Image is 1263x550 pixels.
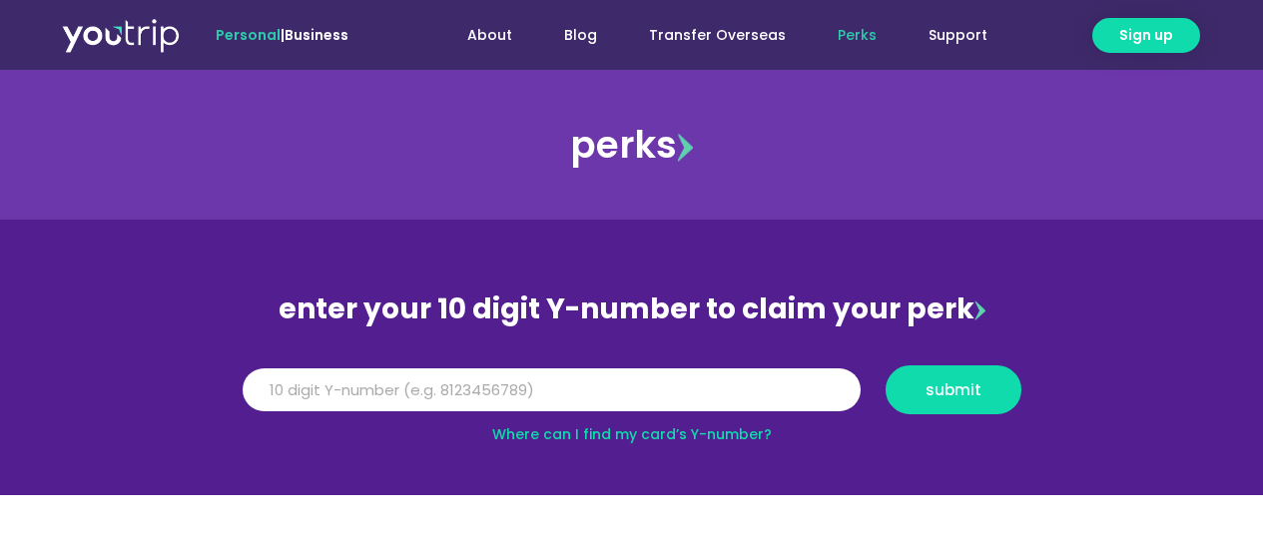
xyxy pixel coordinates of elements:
a: Where can I find my card’s Y-number? [492,424,772,444]
form: Y Number [243,365,1021,429]
a: Sign up [1092,18,1200,53]
a: About [441,17,538,54]
a: Perks [812,17,903,54]
a: Support [903,17,1013,54]
span: Sign up [1119,25,1173,46]
button: submit [886,365,1021,414]
nav: Menu [402,17,1013,54]
input: 10 digit Y-number (e.g. 8123456789) [243,368,861,412]
div: enter your 10 digit Y-number to claim your perk [233,283,1031,335]
span: | [216,25,348,45]
span: Personal [216,25,281,45]
a: Business [285,25,348,45]
a: Transfer Overseas [623,17,812,54]
a: Blog [538,17,623,54]
span: submit [926,382,981,397]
